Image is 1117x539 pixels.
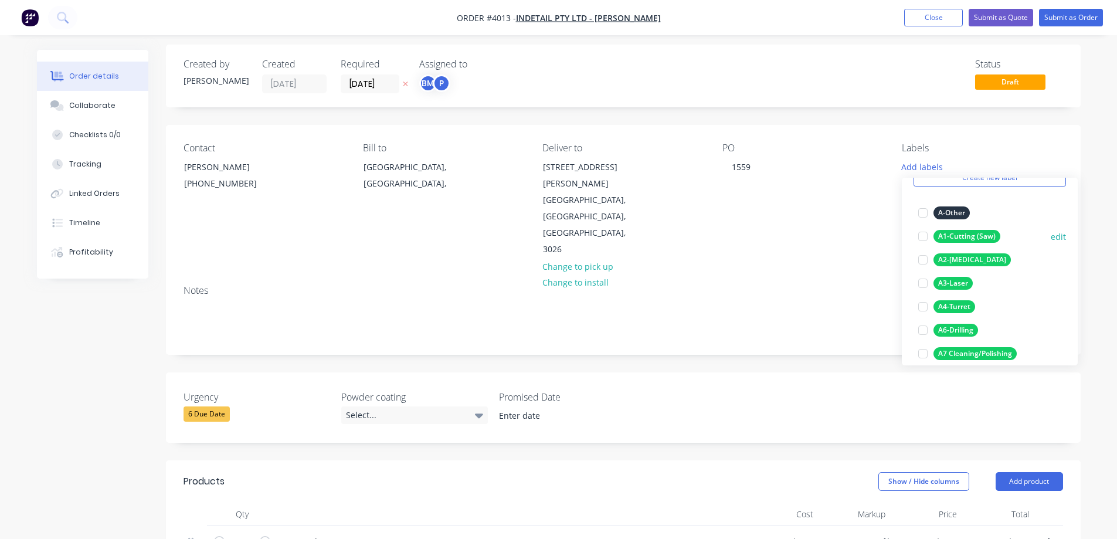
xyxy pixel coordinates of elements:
div: P [433,74,450,92]
div: A-Other [933,206,970,219]
span: Draft [975,74,1045,89]
div: Cost [746,503,819,526]
div: Qty [207,503,277,526]
div: Profitability [69,247,113,257]
div: [PHONE_NUMBER] [184,175,281,192]
button: Linked Orders [37,179,148,208]
div: Linked Orders [69,188,120,199]
button: Profitability [37,238,148,267]
div: Collaborate [69,100,116,111]
div: Order details [69,71,119,82]
div: A4-Turret [933,300,975,313]
div: Tracking [69,159,101,170]
div: [GEOGRAPHIC_DATA], [GEOGRAPHIC_DATA], [GEOGRAPHIC_DATA], 3026 [543,192,640,257]
div: [PERSON_NAME][PHONE_NUMBER] [174,158,291,196]
div: A3-Laser [933,277,973,290]
div: Labels [902,143,1062,154]
label: Powder coating [341,390,488,404]
button: edit [1051,230,1066,243]
div: A1-Cutting (Saw) [933,230,1000,243]
button: A-Other [914,205,975,221]
div: [GEOGRAPHIC_DATA], [GEOGRAPHIC_DATA], [354,158,471,196]
div: Created [262,59,327,70]
div: PO [722,143,883,154]
div: Products [184,474,225,489]
button: A7 Cleaning/Polishing [914,345,1021,362]
div: 1559 [722,158,760,175]
label: Urgency [184,390,330,404]
div: [GEOGRAPHIC_DATA], [GEOGRAPHIC_DATA], [364,159,461,192]
button: Order details [37,62,148,91]
button: Change to pick up [536,258,619,274]
button: Create new label [914,169,1066,187]
button: A2-[MEDICAL_DATA] [914,252,1016,268]
div: [STREET_ADDRESS][PERSON_NAME] [543,159,640,192]
div: [PERSON_NAME] [184,74,248,87]
div: Markup [818,503,890,526]
button: A3-Laser [914,275,977,291]
div: Bill to [363,143,524,154]
div: Total [962,503,1034,526]
input: Enter date [491,407,637,425]
div: [STREET_ADDRESS][PERSON_NAME][GEOGRAPHIC_DATA], [GEOGRAPHIC_DATA], [GEOGRAPHIC_DATA], 3026 [533,158,650,258]
button: Add labels [895,158,949,174]
div: Price [890,503,962,526]
div: A7 Cleaning/Polishing [933,347,1017,360]
button: Tracking [37,150,148,179]
div: Required [341,59,405,70]
button: Collaborate [37,91,148,120]
div: A2-[MEDICAL_DATA] [933,253,1011,266]
a: Indetail Pty Ltd - [PERSON_NAME] [516,12,661,23]
button: Timeline [37,208,148,238]
div: Deliver to [542,143,703,154]
div: Created by [184,59,248,70]
label: Promised Date [499,390,646,404]
div: Select... [341,406,488,424]
div: 6 Due Date [184,406,230,422]
button: BMP [419,74,450,92]
div: Assigned to [419,59,537,70]
div: Status [975,59,1063,70]
img: Factory [21,9,39,26]
div: Notes [184,285,1063,296]
div: A6-Drilling [933,324,978,337]
button: Submit as Order [1039,9,1103,26]
button: A4-Turret [914,299,980,315]
button: Close [904,9,963,26]
div: Contact [184,143,344,154]
div: BM [419,74,437,92]
button: Show / Hide columns [878,472,969,491]
button: Add product [996,472,1063,491]
button: Checklists 0/0 [37,120,148,150]
span: Order #4013 - [457,12,516,23]
div: [PERSON_NAME] [184,159,281,175]
button: Change to install [536,274,614,290]
button: Submit as Quote [969,9,1033,26]
button: A1-Cutting (Saw) [914,228,1005,245]
div: Timeline [69,218,100,228]
button: A6-Drilling [914,322,983,338]
div: Checklists 0/0 [69,130,121,140]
